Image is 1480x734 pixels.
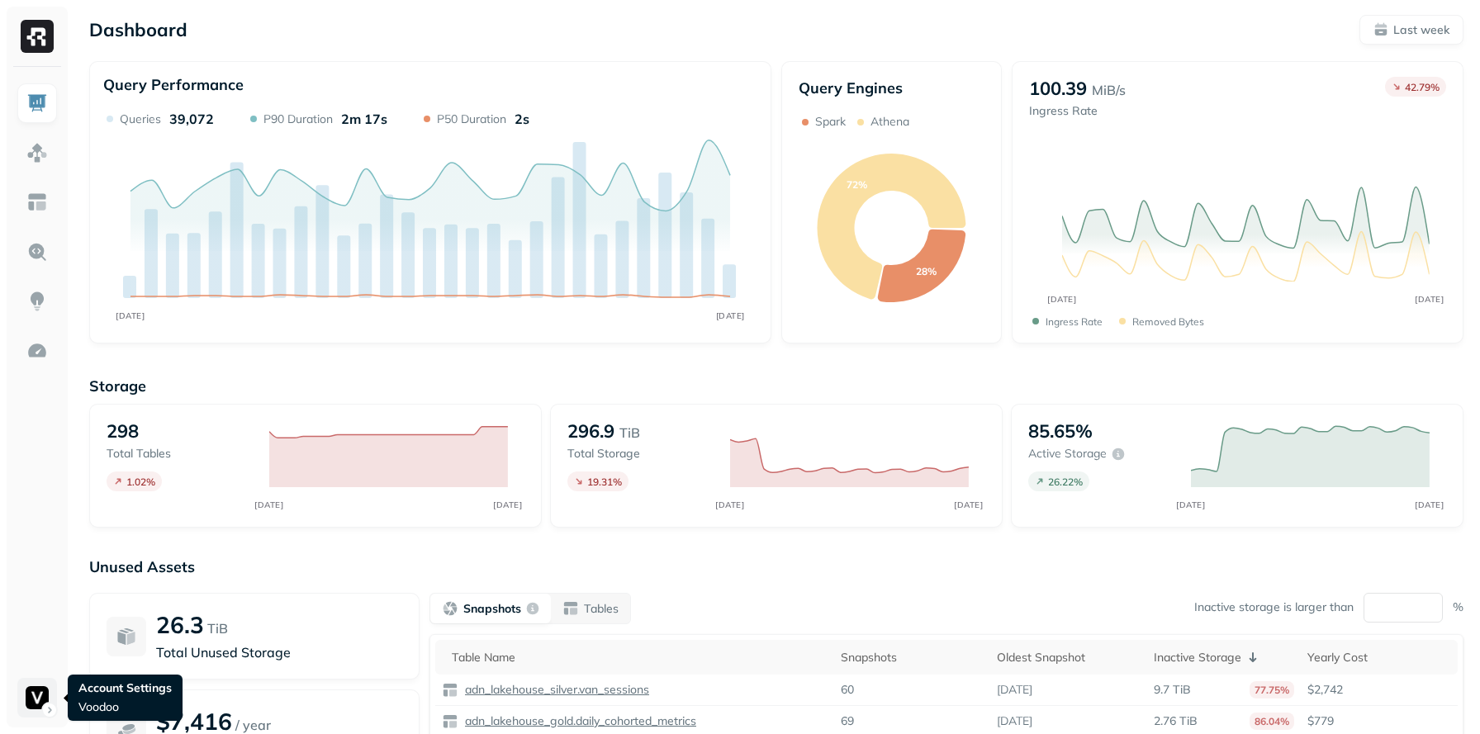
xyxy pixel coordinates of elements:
[1307,682,1451,698] p: $2,742
[841,682,854,698] p: 60
[1416,500,1444,509] tspan: [DATE]
[1250,713,1294,730] p: 86.04%
[619,423,640,443] p: TiB
[107,419,139,443] p: 298
[997,682,1032,698] p: [DATE]
[1048,476,1083,488] p: 26.22 %
[587,476,622,488] p: 19.31 %
[716,500,745,509] tspan: [DATE]
[452,650,828,665] div: Table Name
[1307,650,1451,665] div: Yearly Cost
[169,111,214,127] p: 39,072
[1154,682,1191,698] p: 9.7 TiB
[462,682,649,698] p: adn_lakehouse_silver.van_sessions
[78,680,172,696] p: Account Settings
[1177,500,1206,509] tspan: [DATE]
[107,446,253,462] p: Total tables
[126,476,155,488] p: 1.02 %
[584,601,619,617] p: Tables
[841,713,854,729] p: 69
[120,111,161,127] p: Queries
[89,376,1463,395] p: Storage
[26,340,48,362] img: Optimization
[997,713,1032,729] p: [DATE]
[26,241,48,263] img: Query Explorer
[462,713,696,729] p: adn_lakehouse_gold.daily_cohorted_metrics
[437,111,506,127] p: P50 Duration
[1416,294,1444,304] tspan: [DATE]
[1154,713,1198,729] p: 2.76 TiB
[458,713,696,729] a: adn_lakehouse_gold.daily_cohorted_metrics
[1028,419,1093,443] p: 85.65%
[1046,315,1103,328] p: Ingress Rate
[103,75,244,94] p: Query Performance
[494,500,523,509] tspan: [DATE]
[26,192,48,213] img: Asset Explorer
[1194,599,1354,615] p: Inactive storage is larger than
[1307,713,1451,729] p: $779
[116,310,145,321] tspan: [DATE]
[1132,315,1204,328] p: Removed bytes
[847,178,867,191] text: 72%
[207,618,228,638] p: TiB
[26,291,48,312] img: Insights
[1029,103,1126,119] p: Ingress Rate
[442,682,458,698] img: table
[1393,22,1449,38] p: Last week
[997,650,1140,665] div: Oldest Snapshot
[26,92,48,114] img: Dashboard
[1028,446,1107,462] p: Active storage
[567,446,714,462] p: Total storage
[567,419,614,443] p: 296.9
[1359,15,1463,45] button: Last week
[89,557,1463,576] p: Unused Assets
[1029,77,1087,100] p: 100.39
[255,500,284,509] tspan: [DATE]
[955,500,984,509] tspan: [DATE]
[1048,294,1077,304] tspan: [DATE]
[916,265,937,277] text: 28%
[156,610,204,639] p: 26.3
[26,686,49,709] img: Voodoo
[263,111,333,127] p: P90 Duration
[515,111,529,127] p: 2s
[341,111,387,127] p: 2m 17s
[458,682,649,698] a: adn_lakehouse_silver.van_sessions
[1154,650,1241,665] p: Inactive Storage
[1250,681,1294,698] p: 77.75%
[1405,81,1440,93] p: 42.79 %
[26,142,48,163] img: Assets
[78,699,172,715] p: Voodoo
[156,642,402,662] p: Total Unused Storage
[841,650,984,665] div: Snapshots
[1092,80,1126,100] p: MiB/s
[716,310,745,321] tspan: [DATE]
[89,18,187,41] p: Dashboard
[870,114,909,130] p: Athena
[815,114,846,130] p: Spark
[442,713,458,730] img: table
[1453,599,1463,615] p: %
[799,78,984,97] p: Query Engines
[21,20,54,53] img: Ryft
[463,601,521,617] p: Snapshots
